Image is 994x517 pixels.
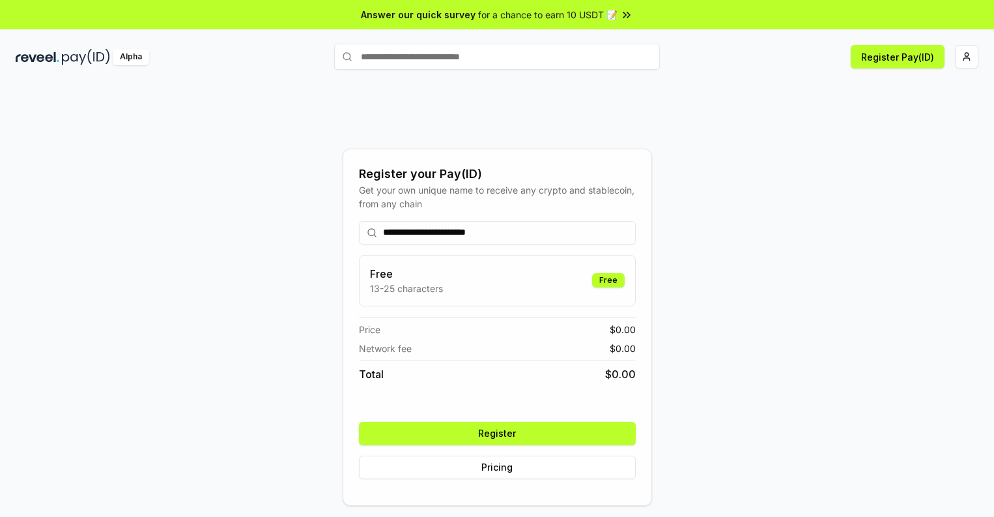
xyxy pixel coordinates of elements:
[610,342,636,355] span: $ 0.00
[610,323,636,336] span: $ 0.00
[359,422,636,445] button: Register
[113,49,149,65] div: Alpha
[62,49,110,65] img: pay_id
[605,366,636,382] span: $ 0.00
[359,342,412,355] span: Network fee
[16,49,59,65] img: reveel_dark
[359,456,636,479] button: Pricing
[478,8,618,22] span: for a chance to earn 10 USDT 📝
[359,165,636,183] div: Register your Pay(ID)
[359,366,384,382] span: Total
[370,282,443,295] p: 13-25 characters
[370,266,443,282] h3: Free
[592,273,625,288] div: Free
[851,45,944,68] button: Register Pay(ID)
[361,8,476,22] span: Answer our quick survey
[359,183,636,211] div: Get your own unique name to receive any crypto and stablecoin, from any chain
[359,323,380,336] span: Price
